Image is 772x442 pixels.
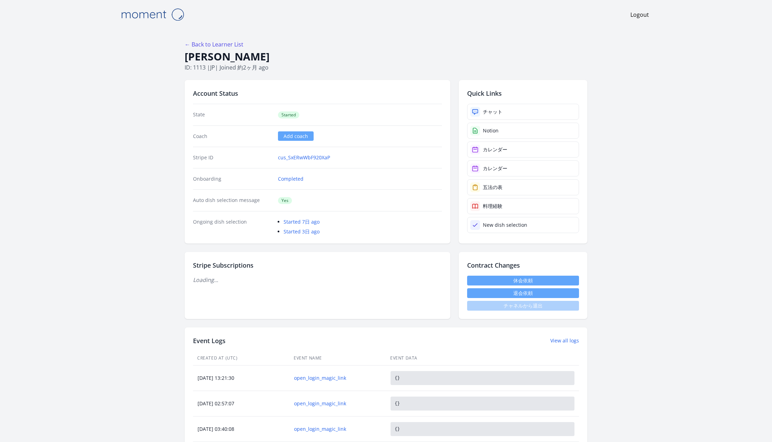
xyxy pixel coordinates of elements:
h1: [PERSON_NAME] [185,50,587,63]
p: ID: 1113 | | Joined 約2ヶ月 ago [185,63,587,72]
dt: Auto dish selection message [193,197,272,204]
div: New dish selection [483,222,527,229]
th: Event Name [289,351,386,365]
a: Add coach [278,131,314,141]
a: Started 3日 ago [284,228,320,235]
h2: Quick Links [467,88,579,98]
pre: {} [391,371,574,385]
div: [DATE] 03:40:08 [193,426,289,433]
a: Completed [278,175,303,182]
dt: Onboarding [193,175,272,182]
a: open_login_magic_link [294,426,381,433]
img: Moment [117,6,187,23]
h2: Stripe Subscriptions [193,260,442,270]
div: Notion [483,127,499,134]
dt: Ongoing dish selection [193,218,272,235]
dt: State [193,111,272,118]
dt: Stripe ID [193,154,272,161]
a: ← Back to Learner List [185,41,243,48]
a: 料理経験 [467,198,579,214]
div: カレンダー [483,165,507,172]
a: Notion [467,123,579,139]
span: Yes [278,197,292,204]
span: チャネルから退出 [467,301,579,311]
th: Created At (UTC) [193,351,289,365]
th: Event Data [386,351,579,365]
div: カレンダー [483,146,507,153]
div: チャット [483,108,502,115]
a: チャット [467,104,579,120]
a: open_login_magic_link [294,400,381,407]
pre: {} [391,397,574,411]
a: 休会依頼 [467,276,579,285]
span: jp [210,64,215,71]
span: Started [278,111,299,118]
div: [DATE] 02:57:07 [193,400,289,407]
a: Logout [630,10,649,19]
a: Started 7日 ago [284,218,320,225]
a: cus_SxERwWbF920XaP [278,154,330,161]
a: カレンダー [467,142,579,158]
a: カレンダー [467,160,579,176]
h2: Account Status [193,88,442,98]
p: Loading... [193,276,442,284]
a: New dish selection [467,217,579,233]
a: 五法の表 [467,179,579,195]
dt: Coach [193,133,272,140]
pre: {} [391,422,574,436]
div: 料理経験 [483,203,502,210]
div: [DATE] 13:21:30 [193,375,289,382]
div: 五法の表 [483,184,502,191]
h2: Contract Changes [467,260,579,270]
h2: Event Logs [193,336,226,346]
a: View all logs [550,337,579,344]
button: 退会依頼 [467,288,579,298]
a: open_login_magic_link [294,375,381,382]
